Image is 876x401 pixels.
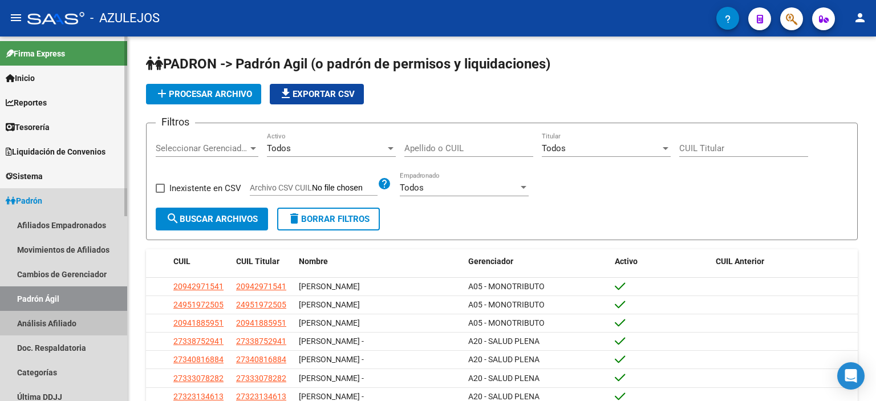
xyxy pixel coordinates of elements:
datatable-header-cell: CUIL Anterior [711,249,858,274]
span: [PERSON_NAME] [299,300,360,309]
button: Exportar CSV [270,84,364,104]
span: 20942971541 [236,282,286,291]
mat-icon: menu [9,11,23,25]
button: Buscar Archivos [156,208,268,230]
span: Liquidación de Convenios [6,145,106,158]
span: Buscar Archivos [166,214,258,224]
span: A05 - MONOTRIBUTO [468,282,545,291]
span: - AZULEJOS [90,6,160,31]
span: Exportar CSV [279,89,355,99]
span: Archivo CSV CUIL [250,183,312,192]
span: 20941885951 [173,318,224,327]
span: Nombre [299,257,328,266]
span: [PERSON_NAME] - [299,355,364,364]
button: Borrar Filtros [277,208,380,230]
span: Todos [400,183,424,193]
span: Inexistente en CSV [169,181,241,195]
datatable-header-cell: Nombre [294,249,464,274]
span: Activo [615,257,638,266]
span: Firma Express [6,47,65,60]
span: A20 - SALUD PLENA [468,374,540,383]
span: Todos [542,143,566,153]
mat-icon: file_download [279,87,293,100]
span: PADRON -> Padrón Agil (o padrón de permisos y liquidaciones) [146,56,550,72]
span: A05 - MONOTRIBUTO [468,318,545,327]
span: Borrar Filtros [287,214,370,224]
mat-icon: person [853,11,867,25]
span: [PERSON_NAME] [299,318,360,327]
span: Todos [267,143,291,153]
span: A20 - SALUD PLENA [468,392,540,401]
span: 27323134613 [173,392,224,401]
datatable-header-cell: Gerenciador [464,249,610,274]
button: Procesar archivo [146,84,261,104]
datatable-header-cell: CUIL Titular [232,249,294,274]
span: CUIL [173,257,190,266]
input: Archivo CSV CUIL [312,183,378,193]
span: Procesar archivo [155,89,252,99]
span: Reportes [6,96,47,109]
span: Padrón [6,195,42,207]
span: [PERSON_NAME] - [299,374,364,383]
span: 27333078282 [236,374,286,383]
span: A20 - SALUD PLENA [468,337,540,346]
span: Seleccionar Gerenciador [156,143,248,153]
h3: Filtros [156,114,195,130]
mat-icon: search [166,212,180,225]
mat-icon: help [378,177,391,191]
span: 24951972505 [236,300,286,309]
span: [PERSON_NAME] - [299,337,364,346]
span: 20941885951 [236,318,286,327]
span: [PERSON_NAME] [299,282,360,291]
mat-icon: add [155,87,169,100]
span: 27338752941 [236,337,286,346]
span: [PERSON_NAME] - [299,392,364,401]
div: Open Intercom Messenger [837,362,865,390]
span: 20942971541 [173,282,224,291]
mat-icon: delete [287,212,301,225]
span: 27323134613 [236,392,286,401]
span: A20 - SALUD PLENA [468,355,540,364]
span: 27333078282 [173,374,224,383]
span: CUIL Anterior [716,257,764,266]
span: 27340816884 [173,355,224,364]
span: CUIL Titular [236,257,279,266]
span: 24951972505 [173,300,224,309]
span: Gerenciador [468,257,513,266]
span: 27338752941 [173,337,224,346]
span: Inicio [6,72,35,84]
span: 27340816884 [236,355,286,364]
span: Sistema [6,170,43,183]
span: Tesorería [6,121,50,133]
span: A05 - MONOTRIBUTO [468,300,545,309]
datatable-header-cell: CUIL [169,249,232,274]
datatable-header-cell: Activo [610,249,711,274]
